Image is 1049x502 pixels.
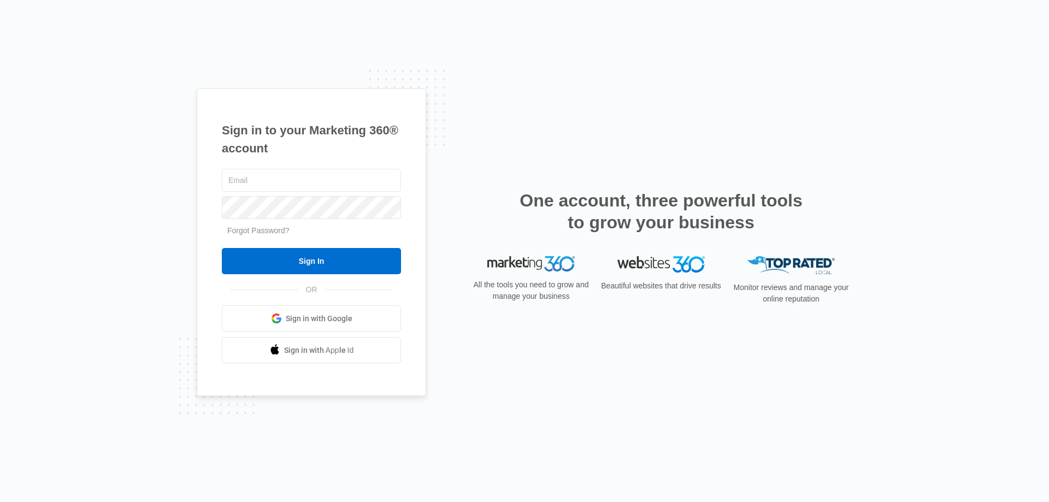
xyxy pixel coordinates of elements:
[600,280,722,292] p: Beautiful websites that drive results
[516,190,806,233] h2: One account, three powerful tools to grow your business
[470,279,592,302] p: All the tools you need to grow and manage your business
[298,284,325,296] span: OR
[222,121,401,157] h1: Sign in to your Marketing 360® account
[222,248,401,274] input: Sign In
[487,256,575,271] img: Marketing 360
[284,345,354,356] span: Sign in with Apple Id
[222,337,401,363] a: Sign in with Apple Id
[222,305,401,332] a: Sign in with Google
[747,256,835,274] img: Top Rated Local
[222,169,401,192] input: Email
[617,256,705,272] img: Websites 360
[730,282,852,305] p: Monitor reviews and manage your online reputation
[286,313,352,324] span: Sign in with Google
[227,226,290,235] a: Forgot Password?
